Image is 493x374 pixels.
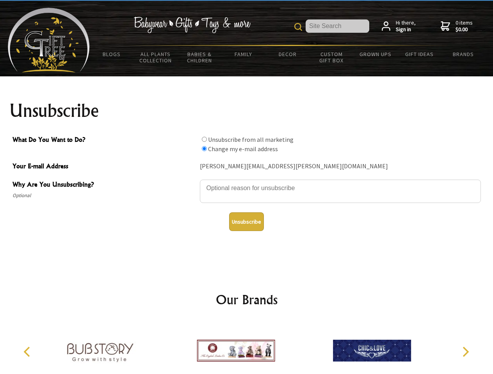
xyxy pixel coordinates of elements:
[265,46,310,62] a: Decor
[382,19,416,33] a: Hi there,Sign in
[12,161,196,173] span: Your E-mail Address
[20,343,37,360] button: Previous
[202,137,207,142] input: What Do You Want to Do?
[208,136,294,143] label: Unsubscribe from all marketing
[441,46,486,62] a: Brands
[229,212,264,231] button: Unsubscribe
[12,180,196,191] span: Why Are You Unsubscribing?
[178,46,222,69] a: Babies & Children
[8,8,90,72] img: Babyware - Gifts - Toys and more...
[90,46,134,62] a: BLOGS
[133,17,251,33] img: Babywear - Gifts - Toys & more
[397,46,441,62] a: Gift Ideas
[200,161,481,173] div: [PERSON_NAME][EMAIL_ADDRESS][PERSON_NAME][DOMAIN_NAME]
[456,19,473,33] span: 0 items
[134,46,178,69] a: All Plants Collection
[353,46,397,62] a: Grown Ups
[12,191,196,200] span: Optional
[12,135,196,146] span: What Do You Want to Do?
[396,26,416,33] strong: Sign in
[200,180,481,203] textarea: Why Are You Unsubscribing?
[310,46,354,69] a: Custom Gift Box
[16,290,478,309] h2: Our Brands
[294,23,302,31] img: product search
[306,19,369,33] input: Site Search
[457,343,474,360] button: Next
[202,146,207,151] input: What Do You Want to Do?
[9,101,484,120] h1: Unsubscribe
[208,145,278,153] label: Change my e-mail address
[456,26,473,33] strong: $0.00
[396,19,416,33] span: Hi there,
[441,19,473,33] a: 0 items$0.00
[222,46,266,62] a: Family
